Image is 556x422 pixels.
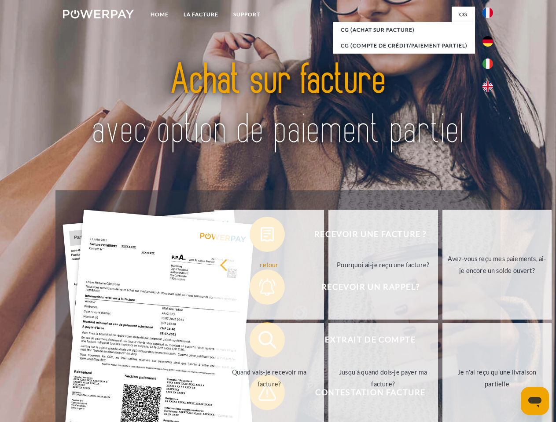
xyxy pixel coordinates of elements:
div: Avez-vous reçu mes paiements, ai-je encore un solde ouvert? [448,253,547,276]
div: Je n'ai reçu qu'une livraison partielle [448,366,547,390]
img: it [482,58,493,69]
a: Home [143,7,176,22]
img: title-powerpay_fr.svg [84,42,472,168]
img: logo-powerpay-white.svg [63,10,134,18]
a: CG (achat sur facture) [333,22,475,38]
div: Quand vais-je recevoir ma facture? [220,366,319,390]
a: LA FACTURE [176,7,226,22]
img: fr [482,7,493,18]
div: Pourquoi ai-je reçu une facture? [334,258,433,270]
a: CG (Compte de crédit/paiement partiel) [333,38,475,54]
a: Avez-vous reçu mes paiements, ai-je encore un solde ouvert? [442,210,552,320]
a: CG [452,7,475,22]
a: Support [226,7,268,22]
div: retour [220,258,319,270]
img: en [482,81,493,92]
img: de [482,36,493,47]
div: Jusqu'à quand dois-je payer ma facture? [334,366,433,390]
iframe: Bouton de lancement de la fenêtre de messagerie [521,387,549,415]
